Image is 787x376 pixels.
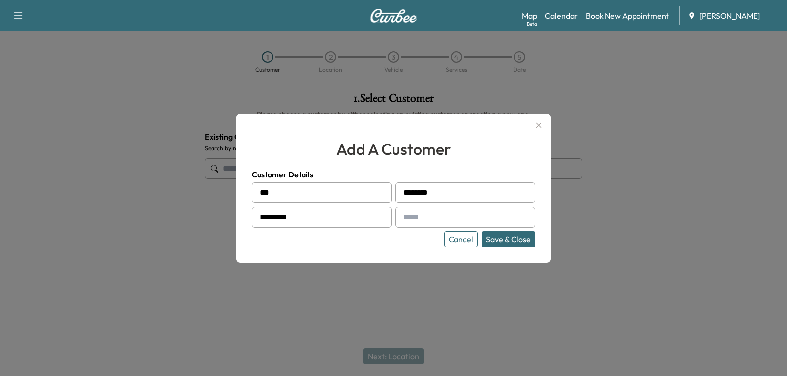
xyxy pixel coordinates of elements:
[252,169,535,180] h4: Customer Details
[482,231,535,247] button: Save & Close
[586,10,669,22] a: Book New Appointment
[444,231,478,247] button: Cancel
[252,137,535,161] h2: add a customer
[699,10,760,22] span: [PERSON_NAME]
[370,9,417,23] img: Curbee Logo
[545,10,578,22] a: Calendar
[522,10,537,22] a: MapBeta
[527,20,537,28] div: Beta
